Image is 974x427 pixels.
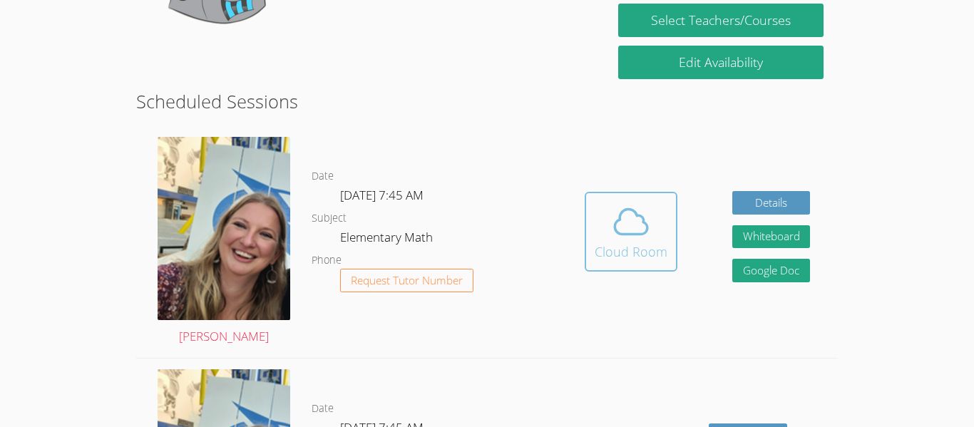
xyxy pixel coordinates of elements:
[340,187,424,203] span: [DATE] 7:45 AM
[158,137,290,347] a: [PERSON_NAME]
[312,400,334,418] dt: Date
[732,191,811,215] a: Details
[312,210,347,227] dt: Subject
[585,192,677,272] button: Cloud Room
[732,259,811,282] a: Google Doc
[158,137,290,320] img: sarah.png
[340,269,473,292] button: Request Tutor Number
[340,227,436,252] dd: Elementary Math
[618,46,824,79] a: Edit Availability
[595,242,667,262] div: Cloud Room
[618,4,824,37] a: Select Teachers/Courses
[312,252,342,269] dt: Phone
[136,88,838,115] h2: Scheduled Sessions
[351,275,463,286] span: Request Tutor Number
[312,168,334,185] dt: Date
[732,225,811,249] button: Whiteboard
